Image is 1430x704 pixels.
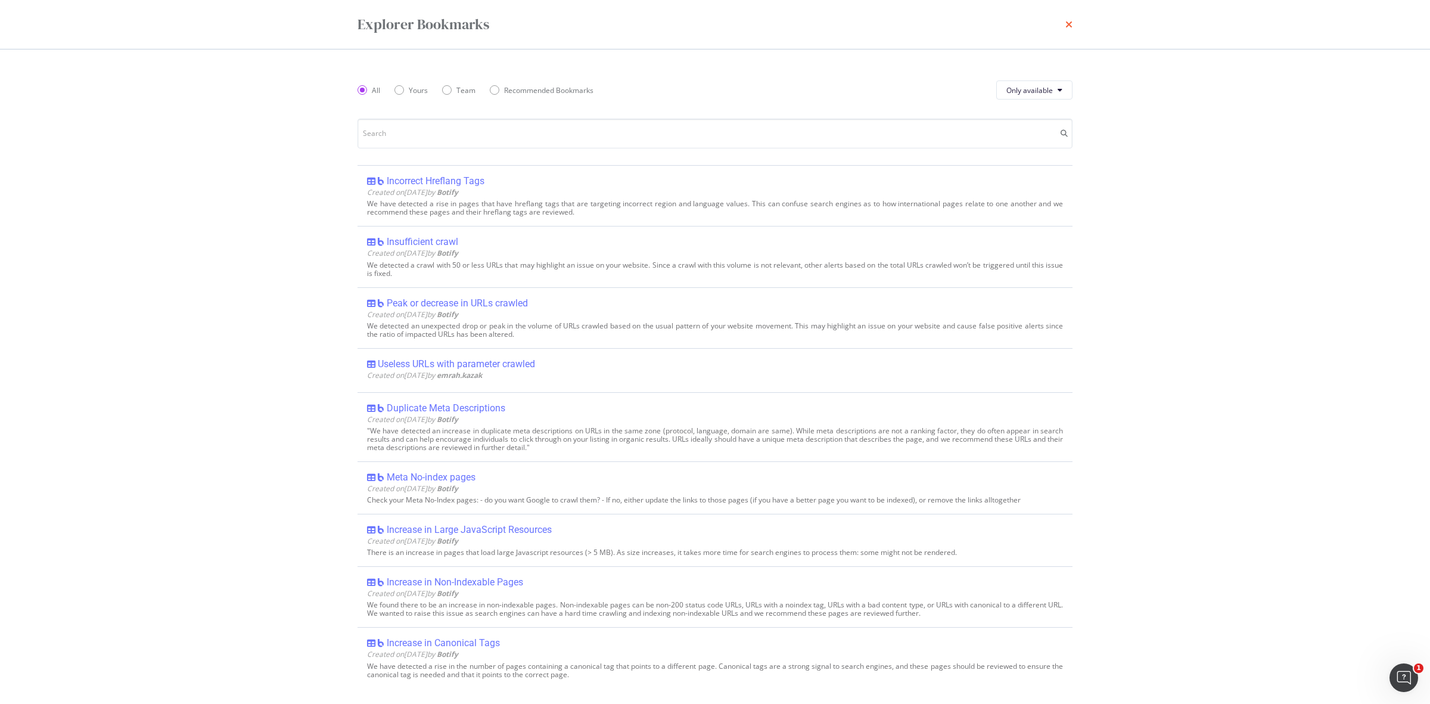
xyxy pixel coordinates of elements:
[367,261,1063,278] div: We detected a crawl with 50 or less URLs that may highlight an issue on your website. Since a cra...
[367,427,1063,452] div: "We have detected an increase in duplicate meta descriptions on URLs in the same zone (protocol, ...
[1389,663,1418,692] iframe: Intercom live chat
[367,662,1063,679] div: We have detected a rise in the number of pages containing a canonical tag that points to a differ...
[456,85,475,95] div: Team
[367,496,1063,504] div: Check your Meta No-Index pages: - do you want Google to crawl them? - If no, either update the li...
[1006,85,1053,95] span: Only available
[367,370,482,380] span: Created on [DATE] by
[367,601,1063,618] div: We found there to be an increase in non-indexable pages. Non-indexable pages can be non-200 statu...
[387,472,475,483] div: Meta No-index pages
[387,297,528,309] div: Peak or decrease in URLs crawled
[437,370,482,380] b: emrah.kazak
[490,85,593,95] div: Recommended Bookmarks
[437,588,458,598] b: Botify
[437,248,458,258] b: Botify
[367,588,458,598] span: Created on [DATE] by
[357,14,489,35] div: Explorer Bookmarks
[394,85,428,95] div: Yours
[387,175,484,187] div: Incorrect Hreflang Tags
[437,536,458,546] b: Botify
[1414,663,1423,673] span: 1
[387,402,505,414] div: Duplicate Meta Descriptions
[996,80,1072,100] button: Only available
[437,414,458,424] b: Botify
[367,248,458,258] span: Created on [DATE] by
[357,85,380,95] div: All
[372,85,380,95] div: All
[387,576,523,588] div: Increase in Non-Indexable Pages
[367,309,458,320] span: Created on [DATE] by
[367,536,458,546] span: Created on [DATE] by
[387,524,552,536] div: Increase in Large JavaScript Resources
[367,414,458,424] span: Created on [DATE] by
[437,187,458,197] b: Botify
[367,187,458,197] span: Created on [DATE] by
[409,85,428,95] div: Yours
[387,236,458,248] div: Insufficient crawl
[387,637,500,649] div: Increase in Canonical Tags
[367,200,1063,216] div: We have detected a rise in pages that have hreflang tags that are targeting incorrect region and ...
[437,483,458,494] b: Botify
[367,649,458,659] span: Created on [DATE] by
[357,119,1072,148] input: Search
[1065,14,1072,35] div: times
[367,548,1063,557] div: There is an increase in pages that load large Javascript resources (> 5 MB). As size increases, i...
[367,483,458,494] span: Created on [DATE] by
[504,85,593,95] div: Recommended Bookmarks
[367,322,1063,339] div: We detected an unexpected drop or peak in the volume of URLs crawled based on the usual pattern o...
[437,649,458,659] b: Botify
[378,358,535,370] div: Useless URLs with parameter crawled
[442,85,475,95] div: Team
[437,309,458,320] b: Botify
